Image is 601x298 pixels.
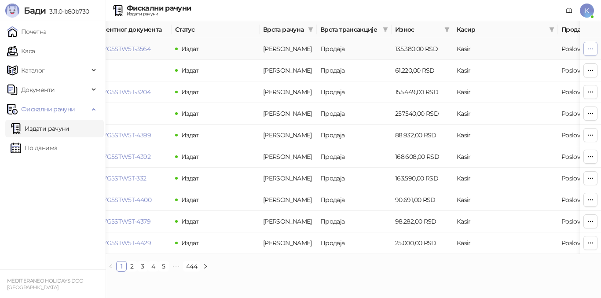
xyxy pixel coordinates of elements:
[260,60,317,81] td: Аванс
[317,232,392,254] td: Продаја
[117,261,126,271] a: 1
[453,232,558,254] td: Kasir
[383,27,388,32] span: filter
[547,23,556,36] span: filter
[127,261,137,271] a: 2
[148,261,158,271] a: 4
[203,264,208,269] span: right
[11,139,57,157] a: По данима
[453,103,558,125] td: Kasir
[453,38,558,60] td: Kasir
[106,261,116,272] button: left
[169,261,183,272] li: Следећих 5 Страна
[70,196,151,204] a: 7G5STW5T-7G5STW5T-4400
[172,21,260,38] th: Статус
[181,174,199,182] span: Издат
[317,168,392,189] td: Продаја
[453,125,558,146] td: Kasir
[260,125,317,146] td: Аванс
[70,239,151,247] a: 7G5STW5T-7G5STW5T-4429
[5,4,19,18] img: Logo
[116,261,127,272] li: 1
[392,211,453,232] td: 98.282,00 RSD
[260,146,317,168] td: Аванс
[181,131,199,139] span: Издат
[308,27,313,32] span: filter
[453,60,558,81] td: Kasir
[317,103,392,125] td: Продаја
[260,103,317,125] td: Аванс
[181,66,199,74] span: Издат
[260,81,317,103] td: Аванс
[317,146,392,168] td: Продаја
[453,211,558,232] td: Kasir
[392,146,453,168] td: 168.608,00 RSD
[260,168,317,189] td: Аванс
[70,174,147,182] a: 7G5STW5T-7G5STW5T-332
[127,5,191,12] div: Фискални рачуни
[137,261,148,272] li: 3
[320,25,379,34] span: Врста трансакције
[444,27,450,32] span: filter
[181,110,199,118] span: Издат
[21,100,75,118] span: Фискални рачуни
[392,60,453,81] td: 61.220,00 RSD
[317,189,392,211] td: Продаја
[453,21,558,38] th: Касир
[181,45,199,53] span: Издат
[317,38,392,60] td: Продаја
[138,261,147,271] a: 3
[260,211,317,232] td: Аванс
[181,239,199,247] span: Издат
[67,21,172,38] th: Број референтног документа
[260,232,317,254] td: Аванс
[46,7,89,15] span: 3.11.0-b80b730
[457,25,546,34] span: Касир
[395,25,441,34] span: Износ
[549,27,554,32] span: filter
[306,23,315,36] span: filter
[453,146,558,168] td: Kasir
[70,88,150,96] a: 7G5STW5T-7G5STW5T-3204
[158,261,169,272] li: 5
[317,211,392,232] td: Продаја
[392,168,453,189] td: 163.590,00 RSD
[108,264,114,269] span: left
[70,153,150,161] a: 7G5STW5T-7G5STW5T-4392
[183,261,200,271] a: 444
[317,21,392,38] th: Врста трансакције
[181,88,199,96] span: Издат
[181,153,199,161] span: Издат
[392,38,453,60] td: 135.380,00 RSD
[106,261,116,272] li: Претходна страна
[562,4,576,18] a: Документација
[200,261,211,272] button: right
[392,232,453,254] td: 25.000,00 RSD
[381,23,390,36] span: filter
[181,196,199,204] span: Издат
[392,81,453,103] td: 155.449,00 RSD
[127,12,191,16] div: Издати рачуни
[260,38,317,60] td: Аванс
[70,45,150,53] a: 7G5STW5T-7G5STW5T-3564
[70,131,151,139] a: 7G5STW5T-7G5STW5T-4399
[317,125,392,146] td: Продаја
[21,81,55,99] span: Документи
[453,168,558,189] td: Kasir
[169,261,183,272] span: •••
[181,217,199,225] span: Издат
[70,217,150,225] a: 7G5STW5T-7G5STW5T-4379
[317,81,392,103] td: Продаја
[159,261,169,271] a: 5
[392,103,453,125] td: 257.540,00 RSD
[24,5,46,16] span: Бади
[580,4,594,18] span: K
[443,23,451,36] span: filter
[317,60,392,81] td: Продаја
[392,125,453,146] td: 88.932,00 RSD
[260,189,317,211] td: Аванс
[11,120,70,137] a: Издати рачуни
